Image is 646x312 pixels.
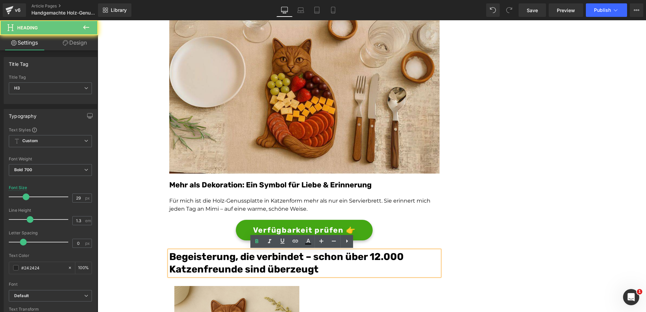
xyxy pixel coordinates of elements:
[549,3,583,17] a: Preview
[22,138,38,144] b: Custom
[9,127,92,132] div: Text Styles
[9,307,92,312] div: Text Transform
[557,7,575,14] span: Preview
[527,7,538,14] span: Save
[486,3,500,17] button: Undo
[293,3,309,17] a: Laptop
[9,208,92,213] div: Line Height
[85,241,91,245] span: px
[9,231,92,235] div: Letter Spacing
[325,3,341,17] a: Mobile
[85,196,91,200] span: px
[9,282,92,287] div: Font
[586,3,627,17] button: Publish
[75,262,92,274] div: %
[14,293,29,299] i: Default
[502,3,516,17] button: Redo
[14,167,32,172] b: Bold 700
[85,218,91,223] span: em
[98,3,131,17] a: New Library
[309,3,325,17] a: Tablet
[14,6,22,15] div: v6
[31,3,109,9] a: Article Pages
[21,264,65,271] input: Color
[72,160,274,169] font: Mehr als Dekoration: Ein Symbol für Liebe & Erinnerung
[9,57,29,67] div: Title Tag
[50,35,99,50] a: Design
[276,3,293,17] a: Desktop
[3,3,26,17] a: v6
[72,177,342,193] p: Für mich ist die Holz-Genussplatte in Katzenform mehr als nur ein Servierbrett. Sie erinnert mich...
[637,289,642,294] span: 1
[155,204,258,215] span: Verfügbarkeit prüfen 👉
[17,25,38,30] span: Heading
[9,185,27,190] div: Font Size
[9,75,92,80] div: Title Tag
[9,253,92,258] div: Text Color
[594,7,611,13] span: Publish
[111,7,127,13] span: Library
[9,157,92,161] div: Font Weight
[72,231,306,255] font: Begeisterung, die verbindet – schon über 12.000 Katzenfreunde sind überzeugt
[31,10,96,16] span: Handgemachte Holz-Genussplatte in Katzenform ADV
[14,85,20,90] b: H3
[138,200,275,220] a: Verfügbarkeit prüfen 👉
[9,109,36,119] div: Typography
[623,289,639,305] iframe: Intercom live chat
[630,3,643,17] button: More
